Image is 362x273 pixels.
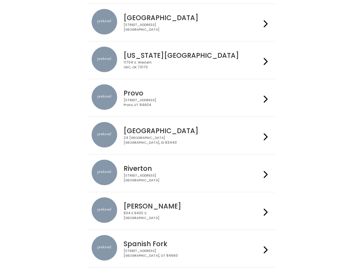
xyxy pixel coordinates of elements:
[92,122,270,149] a: preloved location [GEOGRAPHIC_DATA] 24 [GEOGRAPHIC_DATA][GEOGRAPHIC_DATA], ID 83440
[92,160,270,187] a: preloved location Riverton [STREET_ADDRESS][GEOGRAPHIC_DATA]
[92,197,270,224] a: preloved location [PERSON_NAME] 834 E 9400 S[GEOGRAPHIC_DATA]
[124,89,261,97] h4: Provo
[124,240,261,247] h4: Spanish Fork
[92,235,117,261] img: preloved location
[92,84,117,110] img: preloved location
[124,60,261,70] div: 11704 S. Western OKC, OK 73170
[124,249,261,258] div: [STREET_ADDRESS] [GEOGRAPHIC_DATA], UT 84660
[92,160,117,185] img: preloved location
[124,211,261,220] div: 834 E 9400 S [GEOGRAPHIC_DATA]
[124,52,261,59] h4: [US_STATE][GEOGRAPHIC_DATA]
[92,47,117,72] img: preloved location
[124,136,261,145] div: 24 [GEOGRAPHIC_DATA] [GEOGRAPHIC_DATA], ID 83440
[92,197,117,223] img: preloved location
[124,127,261,134] h4: [GEOGRAPHIC_DATA]
[92,9,270,36] a: preloved location [GEOGRAPHIC_DATA] [STREET_ADDRESS][GEOGRAPHIC_DATA]
[124,98,261,107] div: [STREET_ADDRESS] Provo, UT 84604
[92,122,117,148] img: preloved location
[124,202,261,210] h4: [PERSON_NAME]
[124,165,261,172] h4: Riverton
[124,14,261,21] h4: [GEOGRAPHIC_DATA]
[92,9,117,34] img: preloved location
[124,23,261,32] div: [STREET_ADDRESS] [GEOGRAPHIC_DATA]
[124,173,261,183] div: [STREET_ADDRESS] [GEOGRAPHIC_DATA]
[92,235,270,262] a: preloved location Spanish Fork [STREET_ADDRESS][GEOGRAPHIC_DATA], UT 84660
[92,84,270,111] a: preloved location Provo [STREET_ADDRESS]Provo, UT 84604
[92,47,270,74] a: preloved location [US_STATE][GEOGRAPHIC_DATA] 11704 S. WesternOKC, OK 73170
